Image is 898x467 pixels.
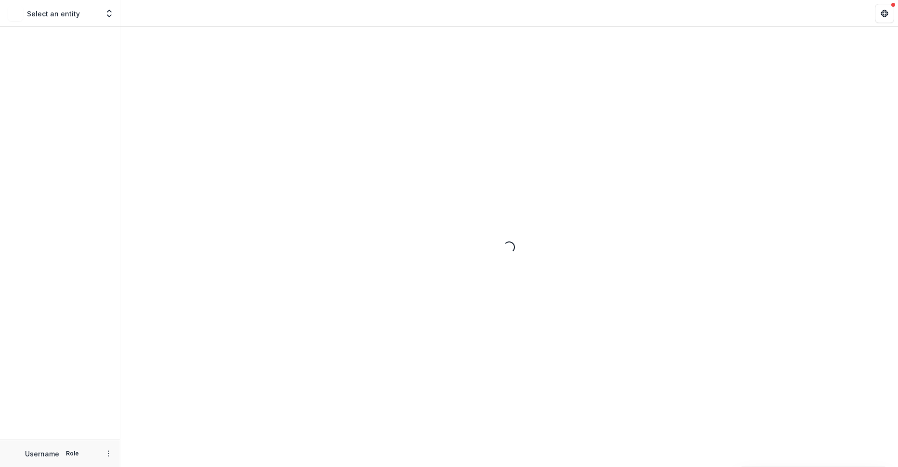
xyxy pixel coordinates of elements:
p: Username [25,449,59,459]
p: Select an entity [27,9,80,19]
button: Open entity switcher [103,4,116,23]
button: Get Help [875,4,894,23]
button: More [103,448,114,459]
p: Role [63,449,82,458]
